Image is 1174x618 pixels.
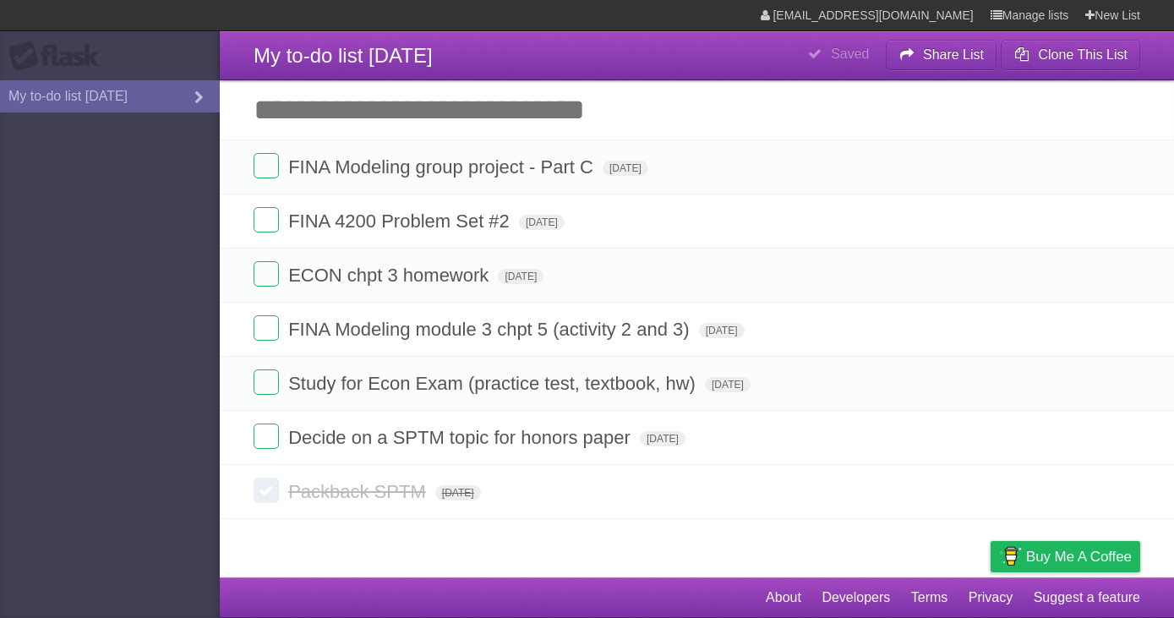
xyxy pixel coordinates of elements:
label: Done [254,261,279,287]
span: [DATE] [603,161,648,176]
span: [DATE] [435,485,481,500]
a: Suggest a feature [1034,582,1140,614]
button: Clone This List [1001,40,1140,70]
label: Done [254,153,279,178]
span: [DATE] [498,269,543,284]
div: Flask [8,41,110,72]
label: Done [254,424,279,449]
span: [DATE] [699,323,745,338]
a: Developers [822,582,890,614]
a: Buy me a coffee [991,541,1140,572]
b: Share List [923,47,984,62]
span: [DATE] [519,215,565,230]
span: FINA Modeling module 3 chpt 5 (activity 2 and 3) [288,319,693,340]
span: FINA Modeling group project - Part C [288,156,598,178]
label: Done [254,315,279,341]
span: Packback SPTM [288,481,430,502]
label: Done [254,207,279,232]
span: Buy me a coffee [1026,542,1132,572]
span: [DATE] [705,377,751,392]
img: Buy me a coffee [999,542,1022,571]
b: Saved [831,46,869,61]
span: [DATE] [640,431,685,446]
label: Done [254,478,279,503]
span: Study for Econ Exam (practice test, textbook, hw) [288,373,700,394]
a: Privacy [969,582,1013,614]
span: Decide on a SPTM topic for honors paper [288,427,635,448]
b: Clone This List [1038,47,1128,62]
span: ECON chpt 3 homework [288,265,493,286]
a: Terms [911,582,948,614]
span: My to-do list [DATE] [254,44,433,67]
button: Share List [886,40,997,70]
a: About [766,582,801,614]
label: Done [254,369,279,395]
span: FINA 4200 Problem Set #2 [288,211,514,232]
